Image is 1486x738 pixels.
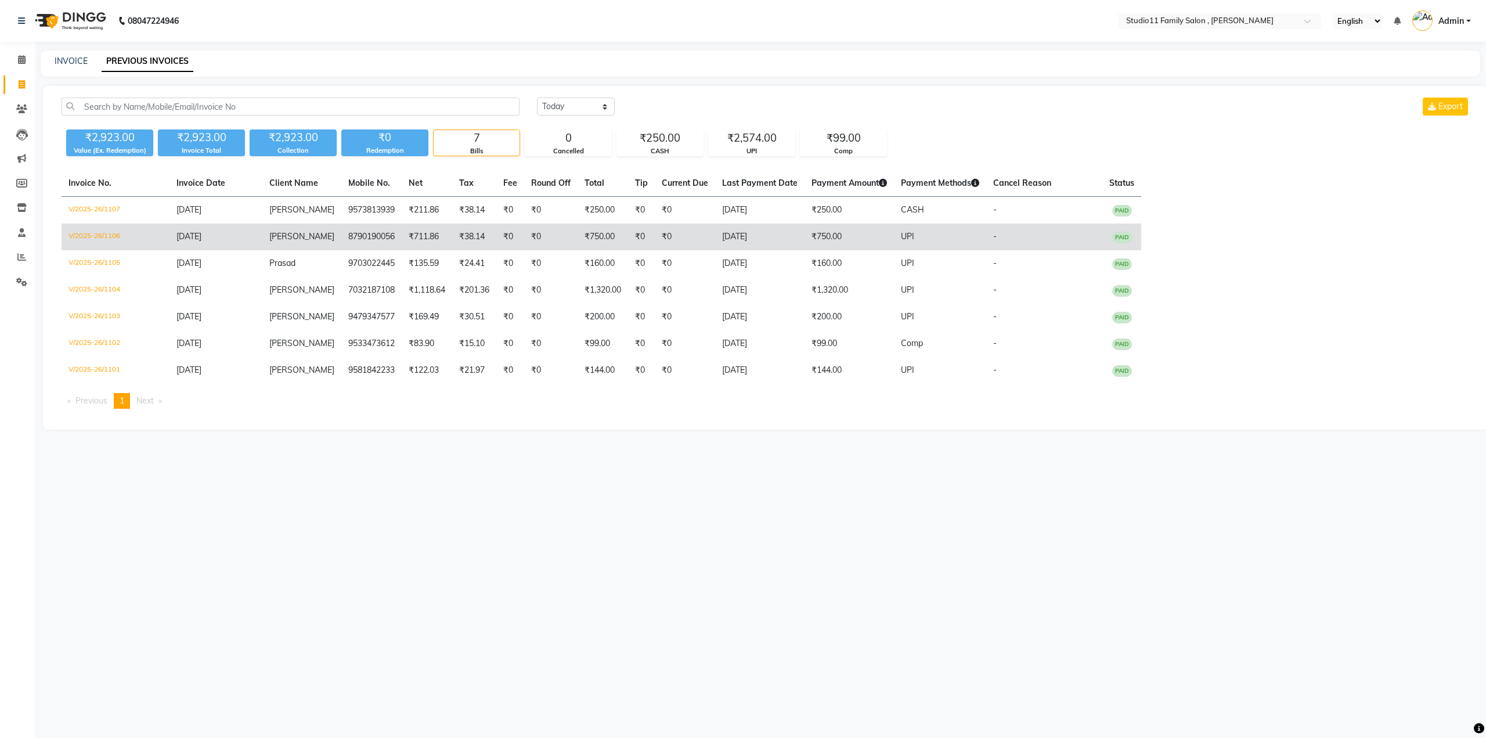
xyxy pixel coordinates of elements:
[715,357,805,384] td: [DATE]
[662,178,708,188] span: Current Due
[993,338,997,348] span: -
[434,146,520,156] div: Bills
[531,178,571,188] span: Round Off
[269,365,334,375] span: [PERSON_NAME]
[993,365,997,375] span: -
[62,98,520,116] input: Search by Name/Mobile/Email/Invoice No
[578,224,628,250] td: ₹750.00
[136,395,154,406] span: Next
[452,250,496,277] td: ₹24.41
[628,330,655,357] td: ₹0
[628,304,655,330] td: ₹0
[993,258,997,268] span: -
[30,5,109,37] img: logo
[341,224,402,250] td: 8790190056
[176,204,201,215] span: [DATE]
[811,178,887,188] span: Payment Amount
[269,178,318,188] span: Client Name
[578,304,628,330] td: ₹200.00
[617,146,703,156] div: CASH
[503,178,517,188] span: Fee
[578,277,628,304] td: ₹1,320.00
[402,224,452,250] td: ₹711.86
[628,250,655,277] td: ₹0
[1112,205,1132,217] span: PAID
[341,330,402,357] td: 9533473612
[993,178,1051,188] span: Cancel Reason
[628,197,655,224] td: ₹0
[250,146,337,156] div: Collection
[348,178,390,188] span: Mobile No.
[993,285,997,295] span: -
[269,338,334,348] span: [PERSON_NAME]
[901,311,914,322] span: UPI
[452,277,496,304] td: ₹201.36
[176,178,225,188] span: Invoice Date
[496,357,524,384] td: ₹0
[341,357,402,384] td: 9581842233
[525,130,611,146] div: 0
[805,357,894,384] td: ₹144.00
[993,204,997,215] span: -
[402,357,452,384] td: ₹122.03
[66,129,153,146] div: ₹2,923.00
[250,129,337,146] div: ₹2,923.00
[805,277,894,304] td: ₹1,320.00
[158,129,245,146] div: ₹2,923.00
[578,197,628,224] td: ₹250.00
[402,197,452,224] td: ₹211.86
[800,130,886,146] div: ₹99.00
[269,258,295,268] span: Prasad
[901,258,914,268] span: UPI
[655,304,715,330] td: ₹0
[496,197,524,224] td: ₹0
[452,330,496,357] td: ₹15.10
[341,197,402,224] td: 9573813939
[1412,10,1433,31] img: Admin
[1112,232,1132,243] span: PAID
[402,304,452,330] td: ₹169.49
[269,311,334,322] span: [PERSON_NAME]
[269,204,334,215] span: [PERSON_NAME]
[628,224,655,250] td: ₹0
[524,197,578,224] td: ₹0
[805,304,894,330] td: ₹200.00
[1109,178,1134,188] span: Status
[655,224,715,250] td: ₹0
[655,330,715,357] td: ₹0
[402,330,452,357] td: ₹83.90
[128,5,179,37] b: 08047224946
[617,130,703,146] div: ₹250.00
[176,311,201,322] span: [DATE]
[496,304,524,330] td: ₹0
[62,393,1470,409] nav: Pagination
[452,357,496,384] td: ₹21.97
[635,178,648,188] span: Tip
[901,285,914,295] span: UPI
[715,197,805,224] td: [DATE]
[524,304,578,330] td: ₹0
[1112,365,1132,377] span: PAID
[901,178,979,188] span: Payment Methods
[628,277,655,304] td: ₹0
[1423,98,1468,116] button: Export
[496,224,524,250] td: ₹0
[55,56,88,66] a: INVOICE
[434,130,520,146] div: 7
[496,250,524,277] td: ₹0
[1438,15,1464,27] span: Admin
[62,224,169,250] td: V/2025-26/1106
[715,277,805,304] td: [DATE]
[62,277,169,304] td: V/2025-26/1104
[805,224,894,250] td: ₹750.00
[715,224,805,250] td: [DATE]
[62,304,169,330] td: V/2025-26/1103
[901,231,914,242] span: UPI
[585,178,604,188] span: Total
[709,130,795,146] div: ₹2,574.00
[341,129,428,146] div: ₹0
[578,250,628,277] td: ₹160.00
[66,146,153,156] div: Value (Ex. Redemption)
[452,197,496,224] td: ₹38.14
[1112,285,1132,297] span: PAID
